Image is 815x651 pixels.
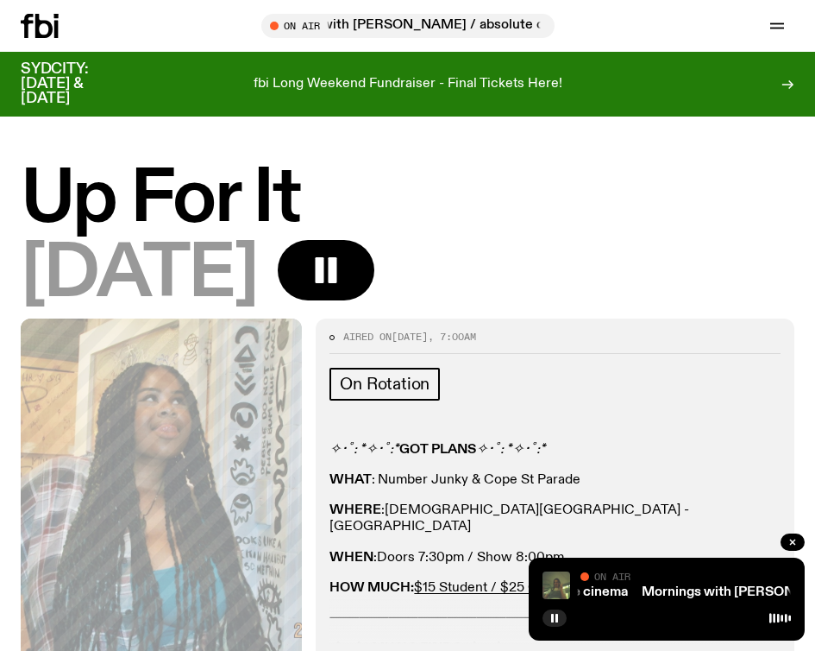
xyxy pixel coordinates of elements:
[392,330,428,344] span: [DATE]
[340,375,429,394] span: On Rotation
[428,330,476,344] span: , 7:00am
[329,368,440,401] a: On Rotation
[261,14,555,38] button: On AirMornings with [PERSON_NAME] / absolute cinema
[21,240,257,310] span: [DATE]
[21,165,794,235] h1: Up For It
[329,473,372,487] strong: WHAT
[594,571,630,582] span: On Air
[329,502,781,535] p: : [DEMOGRAPHIC_DATA][GEOGRAPHIC_DATA] - [GEOGRAPHIC_DATA]
[254,77,562,92] p: fbi Long Weekend Fundraiser - Final Tickets Here!
[329,581,414,595] strong: HOW MUCH:
[476,443,546,457] em: ✧･ﾟ: *✧･ﾟ:*
[329,443,399,457] em: ✧･ﾟ: *✧･ﾟ:*
[21,62,131,106] h3: SYDCITY: [DATE] & [DATE]
[309,585,628,599] a: Mornings with [PERSON_NAME] / absolute cinema
[329,472,781,489] p: : Number Junky & Cope St Parade
[329,551,373,565] strong: WHEN
[399,443,476,457] strong: GOT PLANS
[542,572,570,599] img: Jim Kretschmer in a really cute outfit with cute braids, standing on a train holding up a peace s...
[329,550,781,566] p: : Doors 7:30pm / Show 8:00pm
[329,503,381,517] strong: WHERE
[414,581,645,595] a: $15 Student / $25 General Admission
[343,330,392,344] span: Aired on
